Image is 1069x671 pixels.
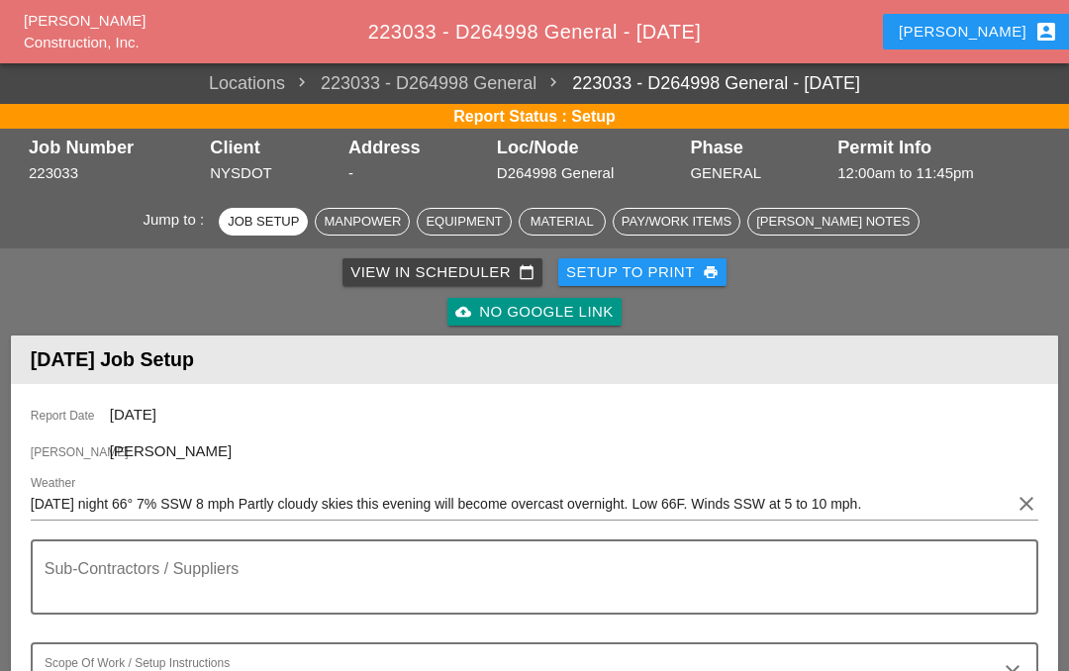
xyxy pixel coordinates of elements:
i: clear [1015,492,1038,516]
span: 223033 - D264998 General - [DATE] [368,21,701,43]
div: Setup to Print [566,261,719,284]
button: Job Setup [219,208,308,236]
div: Phase [690,138,827,157]
button: Pay/Work Items [613,208,740,236]
div: Equipment [426,212,502,232]
a: 223033 - D264998 General - [DATE] [536,70,860,97]
i: print [703,264,719,280]
a: View in Scheduler [342,258,542,286]
div: [PERSON_NAME] Notes [756,212,910,232]
div: Pay/Work Items [622,212,731,232]
div: 12:00am to 11:45pm [837,162,1040,185]
button: Material [519,208,606,236]
i: account_box [1034,20,1058,44]
a: Locations [209,70,285,97]
button: Manpower [315,208,410,236]
div: Loc/Node [497,138,681,157]
div: Job Number [29,138,200,157]
div: No Google Link [455,301,614,324]
span: 223033 - D264998 General [285,70,536,97]
span: Jump to : [143,211,212,228]
div: D264998 General [497,162,681,185]
button: Setup to Print [558,258,727,286]
a: No Google Link [447,298,622,326]
textarea: Sub-Contractors / Suppliers [45,565,1009,613]
div: Permit Info [837,138,1040,157]
div: GENERAL [690,162,827,185]
div: NYSDOT [210,162,339,185]
div: [PERSON_NAME] [899,20,1058,44]
header: [DATE] Job Setup [11,335,1058,384]
a: [PERSON_NAME] Construction, Inc. [24,12,146,51]
i: cloud_upload [455,304,471,320]
span: [PERSON_NAME] [110,442,232,459]
div: Client [210,138,339,157]
div: Material [528,212,597,232]
input: Weather [31,488,1011,520]
span: [PERSON_NAME] [31,443,110,461]
div: 223033 [29,162,200,185]
i: calendar_today [519,264,534,280]
span: [DATE] [110,406,156,423]
div: Job Setup [228,212,299,232]
div: - [348,162,487,185]
div: Manpower [324,212,401,232]
button: [PERSON_NAME] Notes [747,208,919,236]
div: Address [348,138,487,157]
button: Equipment [417,208,511,236]
span: Report Date [31,407,110,425]
div: View in Scheduler [350,261,534,284]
